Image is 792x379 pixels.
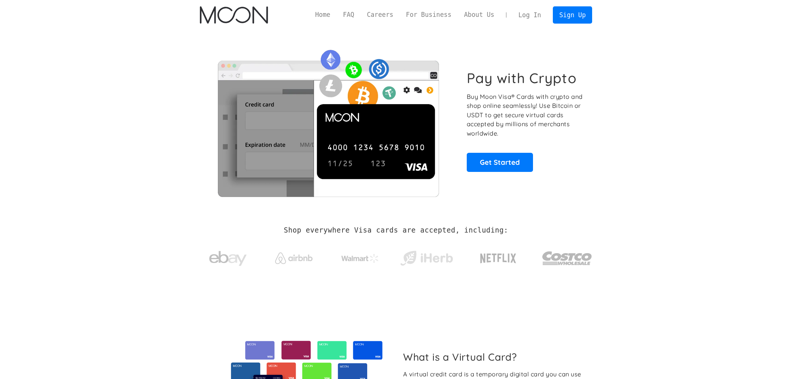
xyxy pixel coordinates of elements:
[399,241,454,272] a: iHerb
[479,249,517,268] img: Netflix
[209,247,247,270] img: ebay
[458,10,501,19] a: About Us
[266,245,322,268] a: Airbnb
[399,249,454,268] img: iHerb
[467,153,533,172] a: Get Started
[553,6,592,23] a: Sign Up
[465,242,532,272] a: Netflix
[341,254,379,263] img: Walmart
[400,10,458,19] a: For Business
[542,244,592,272] img: Costco
[332,246,388,267] a: Walmart
[309,10,336,19] a: Home
[403,351,586,363] h2: What is a Virtual Card?
[467,70,577,87] h1: Pay with Crypto
[542,237,592,276] a: Costco
[200,45,456,197] img: Moon Cards let you spend your crypto anywhere Visa is accepted.
[336,10,360,19] a: FAQ
[275,252,313,264] img: Airbnb
[200,6,268,24] a: home
[360,10,399,19] a: Careers
[467,92,584,138] p: Buy Moon Visa® Cards with crypto and shop online seamlessly! Use Bitcoin or USDT to get secure vi...
[200,6,268,24] img: Moon Logo
[200,239,256,274] a: ebay
[512,7,547,23] a: Log In
[284,226,508,234] h2: Shop everywhere Visa cards are accepted, including:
